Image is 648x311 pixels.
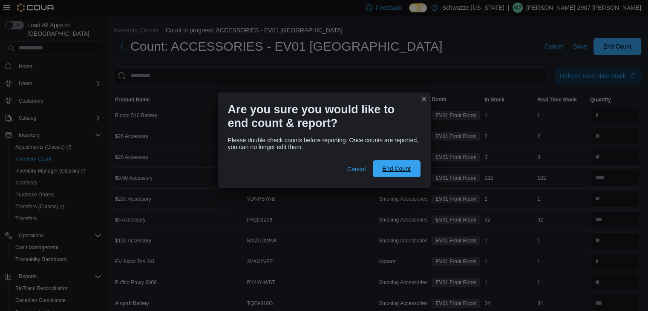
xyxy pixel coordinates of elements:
[228,137,420,150] div: Please double check counts before reporting. Once counts are reported, you can no longer edit them.
[228,103,414,130] h1: Are you sure you would like to end count & report?
[373,160,420,177] button: End Count
[344,161,369,178] button: Cancel
[382,164,410,173] span: End Count
[347,165,366,173] span: Cancel
[419,94,429,104] button: Closes this modal window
